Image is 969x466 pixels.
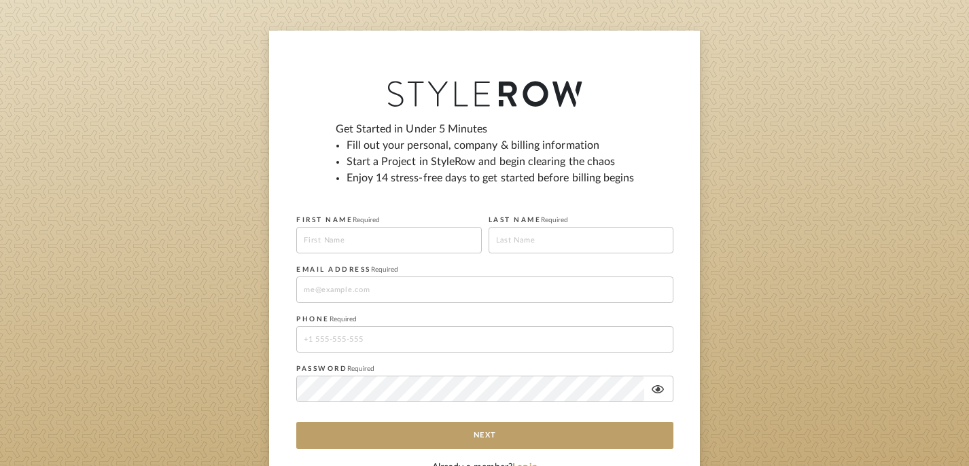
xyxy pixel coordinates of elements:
label: FIRST NAME [296,216,380,224]
label: EMAIL ADDRESS [296,266,398,274]
li: Fill out your personal, company & billing information [347,137,635,154]
span: Required [371,266,398,273]
button: Next [296,422,673,449]
span: Required [541,217,568,223]
li: Enjoy 14 stress-free days to get started before billing begins [347,170,635,186]
input: me@example.com [296,276,673,303]
input: +1 555-555-555 [296,326,673,353]
label: LAST NAME [489,216,569,224]
input: First Name [296,227,482,253]
div: Get Started in Under 5 Minutes [336,121,635,197]
label: PASSWORD [296,365,374,373]
label: PHONE [296,315,357,323]
li: Start a Project in StyleRow and begin clearing the chaos [347,154,635,170]
span: Required [347,365,374,372]
input: Last Name [489,227,674,253]
span: Required [353,217,380,223]
span: Required [330,316,357,323]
